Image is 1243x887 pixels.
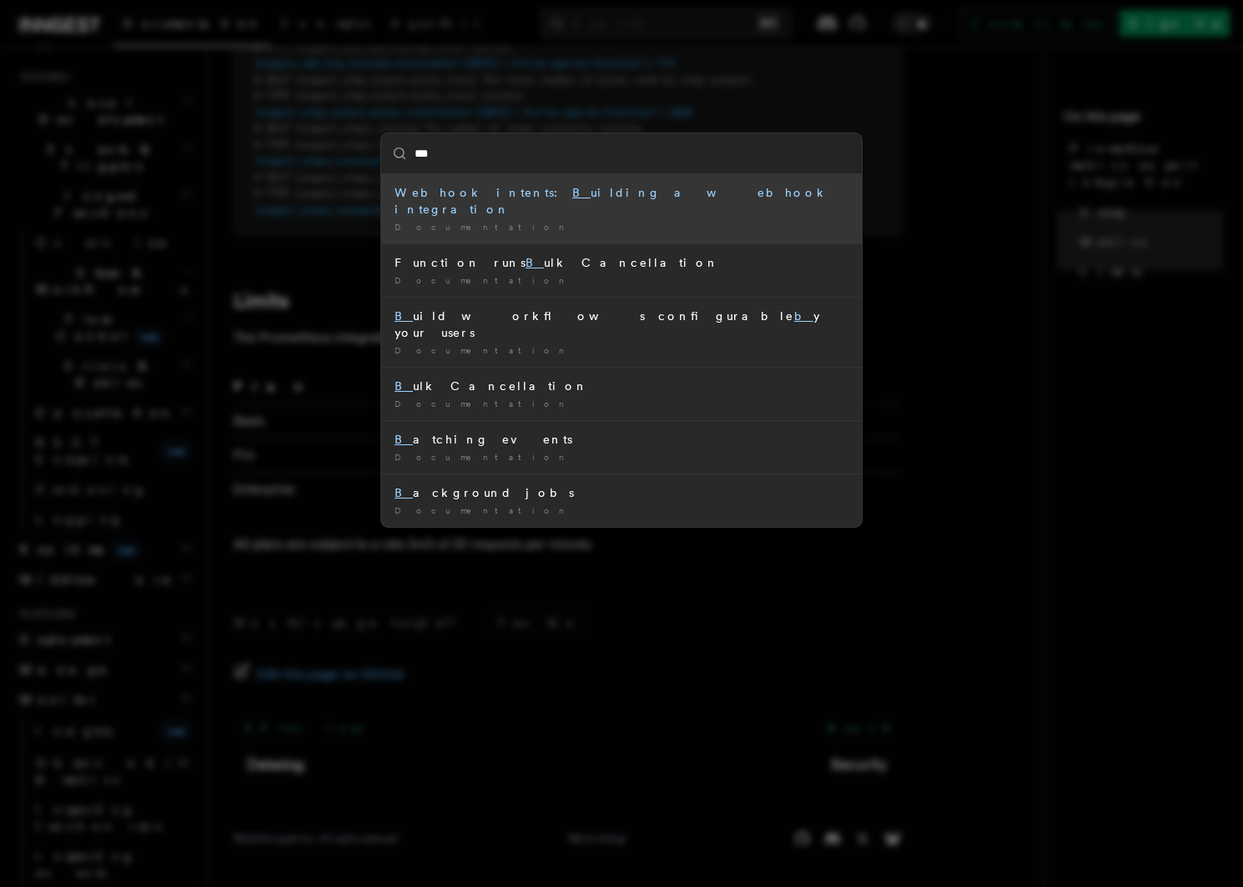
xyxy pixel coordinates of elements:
[395,345,571,355] span: Documentation
[395,309,413,323] mark: B
[395,379,413,393] mark: B
[794,309,813,323] mark: b
[395,486,413,499] mark: B
[395,398,571,408] span: Documentation
[395,431,848,448] div: atching events
[395,308,848,341] div: uild workflows configurable y your users
[395,505,571,515] span: Documentation
[395,254,848,271] div: Function runs ulk Cancellation
[395,222,571,232] span: Documentation
[395,433,413,446] mark: B
[395,378,848,394] div: ulk Cancellation
[395,484,848,501] div: ackground jobs
[395,184,848,218] div: Webhook intents: uilding a webhook integration
[395,452,571,462] span: Documentation
[572,186,591,199] mark: B
[526,256,544,269] mark: B
[395,275,571,285] span: Documentation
